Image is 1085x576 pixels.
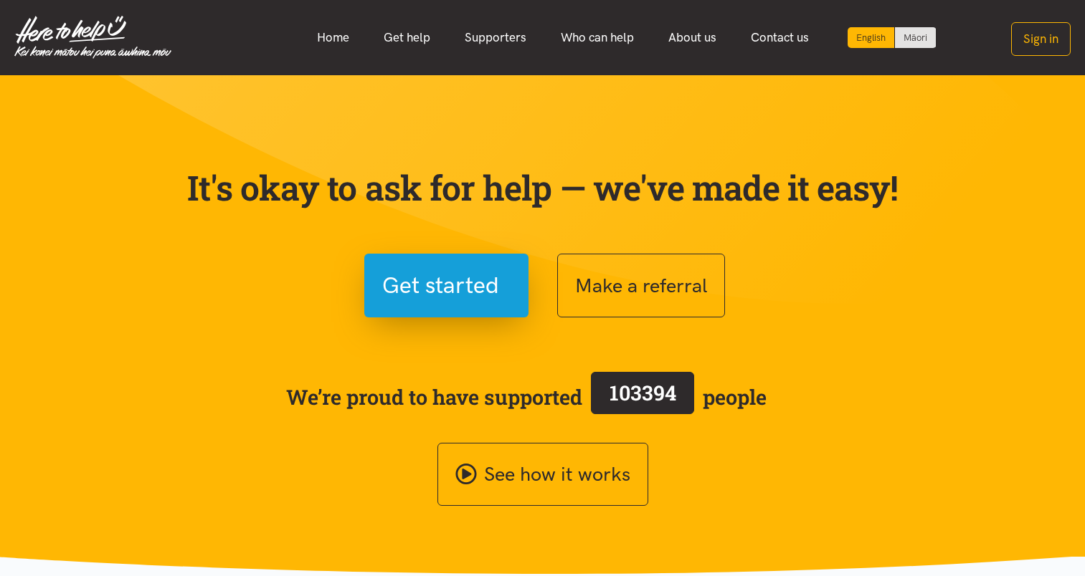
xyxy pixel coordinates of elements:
a: Contact us [734,22,826,53]
a: 103394 [582,369,703,425]
p: It's okay to ask for help — we've made it easy! [184,167,901,208]
a: Switch to Te Reo Māori [895,27,936,48]
span: 103394 [610,379,676,406]
span: We’re proud to have supported people [286,369,767,425]
span: Get started [382,267,499,304]
div: Language toggle [848,27,937,48]
a: See how it works [437,443,648,507]
a: Who can help [544,22,651,53]
div: Current language [848,27,895,48]
button: Get started [364,254,529,317]
a: About us [651,22,734,53]
a: Home [300,22,366,53]
a: Supporters [447,22,544,53]
button: Sign in [1011,22,1071,56]
a: Get help [366,22,447,53]
button: Make a referral [557,254,725,317]
img: Home [14,16,171,59]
